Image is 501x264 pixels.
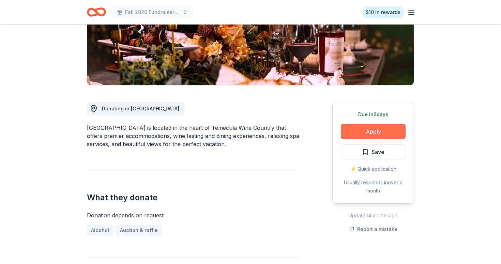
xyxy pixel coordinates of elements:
[341,144,406,159] button: Save
[116,225,162,236] a: Auction & raffle
[341,165,406,173] div: ⚡️ Quick application
[102,106,179,111] span: Donating in [GEOGRAPHIC_DATA]
[349,225,397,233] button: Report a mistake
[87,225,113,236] a: Alcohol
[125,8,180,16] span: Fall 2026 Fundraiser for SFYC
[371,147,384,156] span: Save
[111,5,193,19] button: Fall 2026 Fundraiser for SFYC
[341,178,406,195] div: Usually responds in over a month
[87,124,300,148] div: [GEOGRAPHIC_DATA] is located in the heart of Temecula Wine Country that offers premier accommodat...
[332,212,414,220] div: Updated 4 months ago
[362,6,405,18] a: $10 in rewards
[87,211,300,219] div: Donation depends on request
[87,192,300,203] h2: What they donate
[341,110,406,119] div: Due in 2 days
[341,124,406,139] button: Apply
[87,4,106,20] a: Home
